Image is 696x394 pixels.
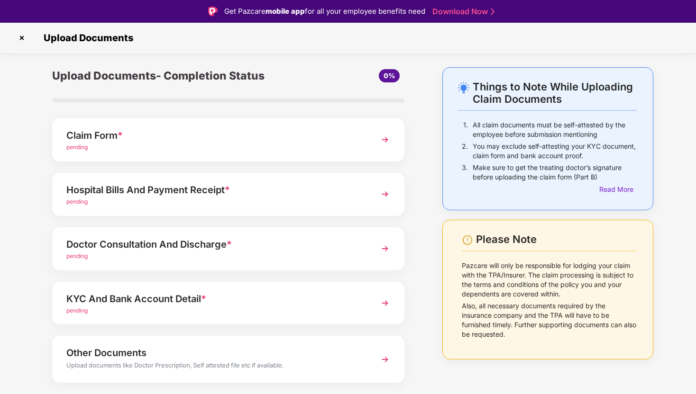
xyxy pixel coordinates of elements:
[462,261,637,299] p: Pazcare will only be responsible for lodging your claim with the TPA/Insurer. The claim processin...
[66,307,88,314] span: pending
[376,351,394,368] img: svg+xml;base64,PHN2ZyBpZD0iTmV4dCIgeG1sbnM9Imh0dHA6Ly93d3cudzMub3JnLzIwMDAvc3ZnIiB3aWR0aD0iMzYiIG...
[462,142,468,161] p: 2.
[52,67,287,84] div: Upload Documents- Completion Status
[376,131,394,148] img: svg+xml;base64,PHN2ZyBpZD0iTmV4dCIgeG1sbnM9Imh0dHA6Ly93d3cudzMub3JnLzIwMDAvc3ZnIiB3aWR0aD0iMzYiIG...
[376,186,394,203] img: svg+xml;base64,PHN2ZyBpZD0iTmV4dCIgeG1sbnM9Imh0dHA6Ly93d3cudzMub3JnLzIwMDAvc3ZnIiB3aWR0aD0iMzYiIG...
[491,7,495,17] img: Stroke
[14,30,29,45] img: svg+xml;base64,PHN2ZyBpZD0iQ3Jvc3MtMzJ4MzIiIHhtbG5zPSJodHRwOi8vd3d3LnczLm9yZy8yMDAwL3N2ZyIgd2lkdG...
[66,128,363,143] div: Claim Form
[66,291,363,306] div: KYC And Bank Account Detail
[473,81,637,105] div: Things to Note While Uploading Claim Documents
[376,240,394,257] img: svg+xml;base64,PHN2ZyBpZD0iTmV4dCIgeG1sbnM9Imh0dHA6Ly93d3cudzMub3JnLzIwMDAvc3ZnIiB3aWR0aD0iMzYiIG...
[476,233,637,246] div: Please Note
[208,7,218,16] img: Logo
[34,32,138,44] span: Upload Documents
[463,120,468,139] p: 1.
[462,301,637,339] p: Also, all necessary documents required by the insurance company and the TPA will have to be furni...
[432,7,492,17] a: Download Now
[66,360,363,373] div: Upload documents like Doctor Prescription, Self attested file etc if available.
[66,143,88,151] span: pending
[599,184,637,195] div: Read More
[384,72,395,80] span: 0%
[66,237,363,252] div: Doctor Consultation And Discharge
[473,142,637,161] p: You may exclude self-attesting your KYC document, claim form and bank account proof.
[66,182,363,197] div: Hospital Bills And Payment Receipt
[66,252,88,260] span: pending
[462,234,473,246] img: svg+xml;base64,PHN2ZyBpZD0iV2FybmluZ18tXzI0eDI0IiBkYXRhLW5hbWU9Ildhcm5pbmcgLSAyNHgyNCIgeG1sbnM9Im...
[66,345,363,360] div: Other Documents
[473,163,637,182] p: Make sure to get the treating doctor’s signature before uploading the claim form (Part B)
[376,295,394,312] img: svg+xml;base64,PHN2ZyBpZD0iTmV4dCIgeG1sbnM9Imh0dHA6Ly93d3cudzMub3JnLzIwMDAvc3ZnIiB3aWR0aD0iMzYiIG...
[462,163,468,182] p: 3.
[66,198,88,205] span: pending
[458,82,469,93] img: svg+xml;base64,PHN2ZyB4bWxucz0iaHR0cDovL3d3dy53My5vcmcvMjAwMC9zdmciIHdpZHRoPSIyNC4wOTMiIGhlaWdodD...
[224,6,425,17] div: Get Pazcare for all your employee benefits need
[266,7,305,16] strong: mobile app
[473,120,637,139] p: All claim documents must be self-attested by the employee before submission mentioning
